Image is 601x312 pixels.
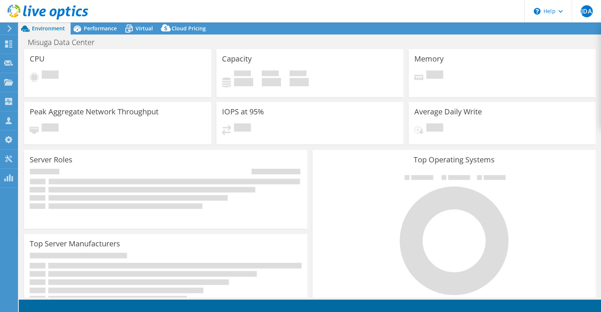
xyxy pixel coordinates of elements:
[426,70,443,81] span: Pending
[24,38,106,46] h1: Misuga Data Center
[84,25,117,32] span: Performance
[30,240,120,248] h3: Top Server Manufacturers
[290,70,307,78] span: Total
[234,70,251,78] span: Used
[534,8,541,15] svg: \n
[234,123,251,133] span: Pending
[426,123,443,133] span: Pending
[42,70,59,81] span: Pending
[136,25,153,32] span: Virtual
[414,55,444,63] h3: Memory
[234,78,253,86] h4: 0 GiB
[30,156,72,164] h3: Server Roles
[32,25,65,32] span: Environment
[318,156,590,164] h3: Top Operating Systems
[222,108,264,116] h3: IOPS at 95%
[262,70,279,78] span: Free
[581,5,593,17] span: JDA
[42,123,59,133] span: Pending
[30,55,45,63] h3: CPU
[290,78,309,86] h4: 0 GiB
[30,108,159,116] h3: Peak Aggregate Network Throughput
[222,55,252,63] h3: Capacity
[262,78,281,86] h4: 0 GiB
[172,25,206,32] span: Cloud Pricing
[414,108,482,116] h3: Average Daily Write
